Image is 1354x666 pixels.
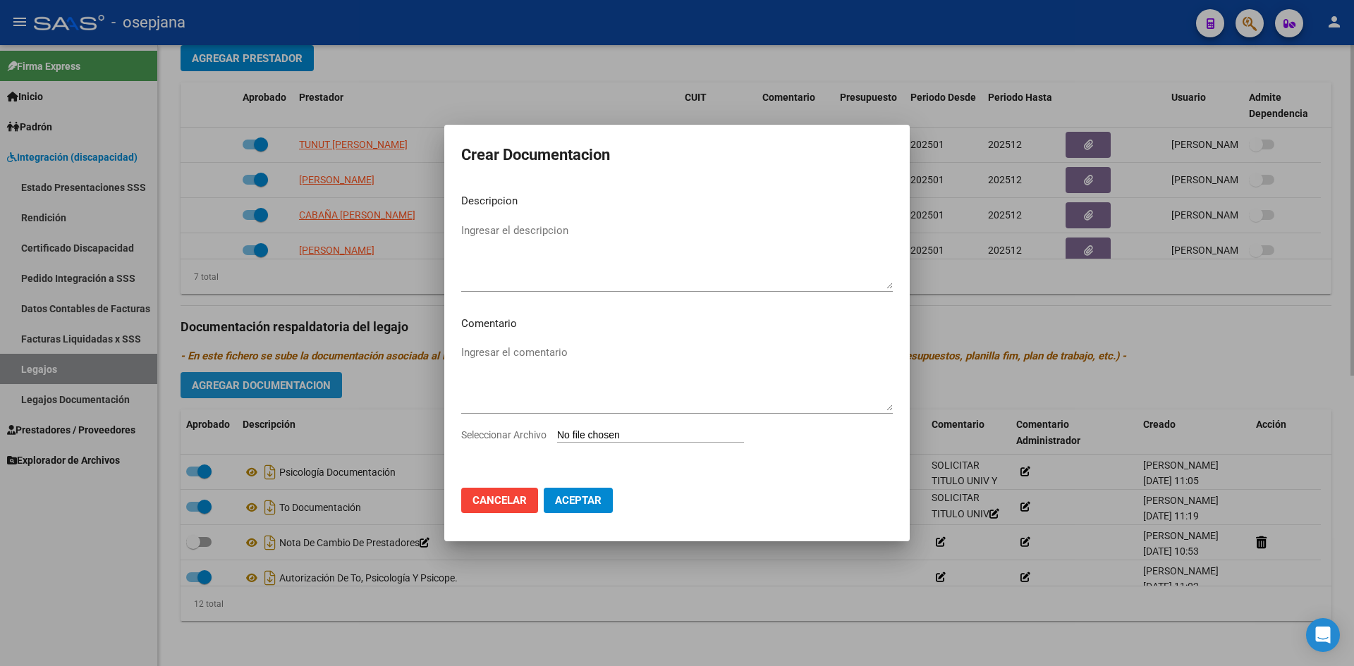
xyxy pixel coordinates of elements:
[472,494,527,507] span: Cancelar
[461,193,893,209] p: Descripcion
[544,488,613,513] button: Aceptar
[461,316,893,332] p: Comentario
[461,429,547,440] span: Seleccionar Archivo
[555,494,602,507] span: Aceptar
[461,488,538,513] button: Cancelar
[1306,618,1340,652] div: Open Intercom Messenger
[461,142,893,168] h2: Crear Documentacion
